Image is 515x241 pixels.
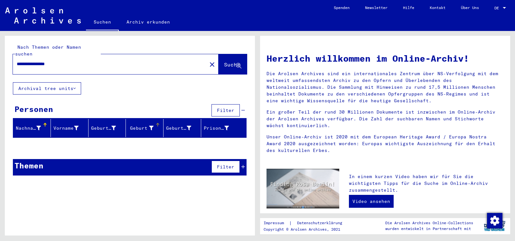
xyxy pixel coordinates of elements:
[267,70,504,104] p: Die Arolsen Archives sind ein internationales Zentrum über NS-Verfolgung mit dem weltweit umfasse...
[53,123,88,133] div: Vorname
[204,125,229,132] div: Prisoner #
[201,119,246,137] mat-header-cell: Prisoner #
[15,44,81,57] mat-label: Nach Themen oder Namen suchen
[14,103,53,115] div: Personen
[86,14,119,31] a: Suchen
[206,58,219,71] button: Clear
[211,161,240,173] button: Filter
[482,218,507,234] img: yv_logo.png
[13,82,81,95] button: Archival tree units
[204,123,239,133] div: Prisoner #
[119,14,178,30] a: Archiv erkunden
[126,119,164,137] mat-header-cell: Geburt‏
[91,125,116,132] div: Geburtsname
[217,107,234,113] span: Filter
[166,123,201,133] div: Geburtsdatum
[16,123,51,133] div: Nachname
[487,213,502,228] div: Zustimmung ändern
[264,220,289,226] a: Impressum
[14,160,43,171] div: Themen
[164,119,201,137] mat-header-cell: Geburtsdatum
[89,119,126,137] mat-header-cell: Geburtsname
[264,226,350,232] p: Copyright © Arolsen Archives, 2021
[494,6,501,10] span: DE
[267,109,504,129] p: Ein großer Teil der rund 30 Millionen Dokumente ist inzwischen im Online-Archiv der Arolsen Archi...
[13,119,51,137] mat-header-cell: Nachname
[208,61,216,68] mat-icon: close
[91,123,126,133] div: Geburtsname
[267,169,339,208] img: video.jpg
[16,125,41,132] div: Nachname
[128,123,163,133] div: Geburt‏
[128,125,154,132] div: Geburt‏
[349,173,504,194] p: In einem kurzen Video haben wir für Sie die wichtigsten Tipps für die Suche im Online-Archiv zusa...
[211,104,240,116] button: Filter
[487,213,502,228] img: Zustimmung ändern
[349,195,394,208] a: Video ansehen
[5,7,81,24] img: Arolsen_neg.svg
[166,125,191,132] div: Geburtsdatum
[224,61,240,68] span: Suche
[385,220,473,226] p: Die Arolsen Archives Online-Collections
[267,52,504,65] h1: Herzlich willkommen im Online-Archiv!
[385,226,473,232] p: wurden entwickelt in Partnerschaft mit
[53,125,79,132] div: Vorname
[219,54,247,74] button: Suche
[51,119,89,137] mat-header-cell: Vorname
[217,164,234,170] span: Filter
[267,134,504,154] p: Unser Online-Archiv ist 2020 mit dem European Heritage Award / Europa Nostra Award 2020 ausgezeic...
[264,220,350,226] div: |
[292,220,350,226] a: Datenschutzerklärung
